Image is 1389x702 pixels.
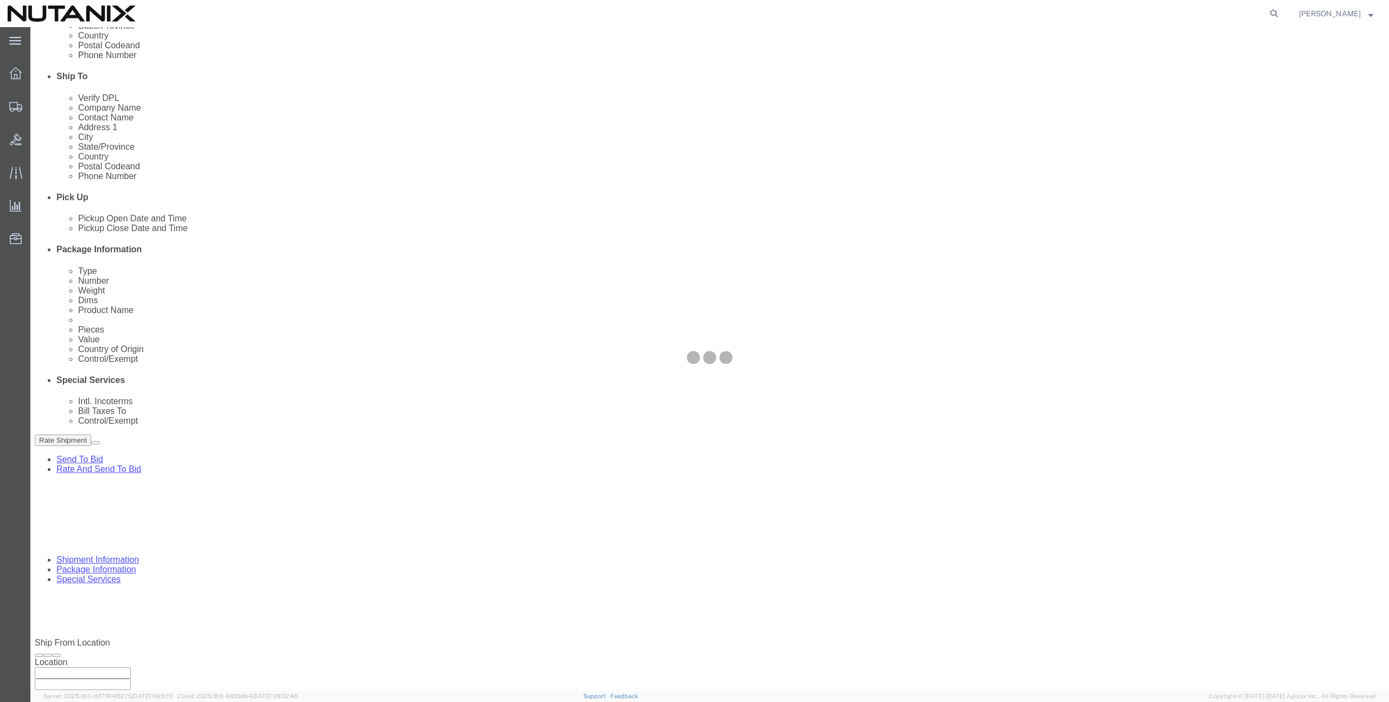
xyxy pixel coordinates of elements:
[1209,692,1376,701] span: Copyright © [DATE]-[DATE] Agistix Inc., All Rights Reserved
[1298,7,1374,20] button: [PERSON_NAME]
[1299,8,1361,20] span: Aanand Dave
[583,693,610,699] a: Support
[132,693,173,699] span: [DATE] 09:51:11
[8,5,136,22] img: logo
[177,693,298,699] span: Client: 2025.18.0-9839db4
[610,693,638,699] a: Feedback
[43,693,173,699] span: Server: 2025.18.0-dd719145275
[252,693,298,699] span: [DATE] 09:32:48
